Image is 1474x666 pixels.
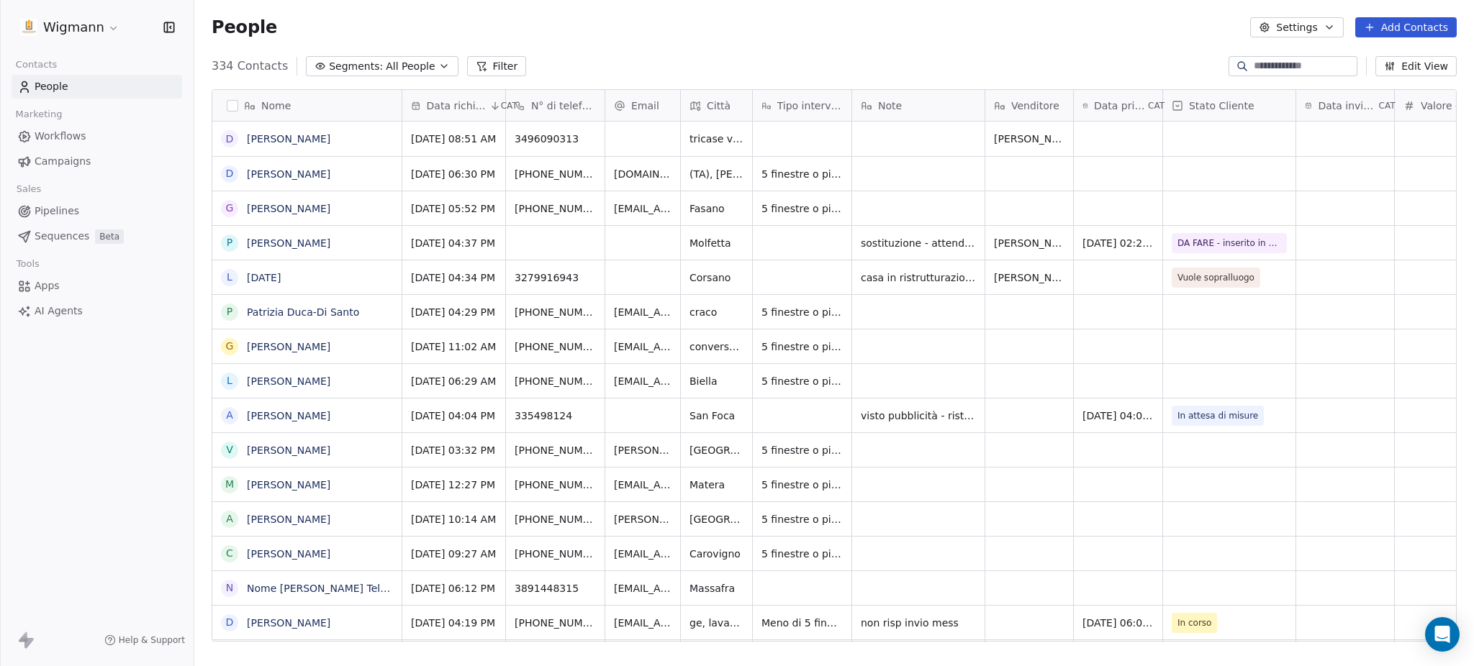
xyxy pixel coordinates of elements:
[689,374,743,388] span: Biella
[35,229,89,244] span: Sequences
[226,339,234,354] div: G
[761,305,843,319] span: 5 finestre o più di 5
[515,270,596,285] span: 3279916943
[247,617,330,629] a: [PERSON_NAME]
[761,167,843,181] span: 5 finestre o più di 5
[861,616,976,630] span: non risp invio mess
[515,201,596,216] span: [PHONE_NUMBER]
[614,443,672,457] span: [PERSON_NAME][EMAIL_ADDRESS][DOMAIN_NAME]
[1011,99,1059,113] span: Venditore
[104,634,185,646] a: Help & Support
[247,272,281,283] a: [DATE]
[411,409,497,423] span: [DATE] 04:04 PM
[631,99,659,113] span: Email
[1296,90,1394,121] div: Data invio offertaCAT
[1074,90,1162,121] div: Data primo contattoCAT
[1177,409,1258,423] span: In attesa di misure
[119,634,185,646] span: Help & Support
[689,167,743,181] span: (TA), [PERSON_NAME]
[10,253,45,275] span: Tools
[12,299,182,323] a: AI Agents
[689,201,743,216] span: Fasano
[614,512,672,526] span: [PERSON_NAME][EMAIL_ADDRESS][DOMAIN_NAME]
[467,56,527,76] button: Filter
[411,236,497,250] span: [DATE] 04:37 PM
[226,166,234,181] div: D
[515,305,596,319] span: [PHONE_NUMBER]
[411,305,497,319] span: [DATE] 04:29 PM
[689,270,743,285] span: Corsano
[515,581,596,596] span: 3891448315
[226,615,234,630] div: D
[212,17,277,38] span: People
[994,132,1064,146] span: [PERSON_NAME]
[1425,617,1460,652] div: Open Intercom Messenger
[1082,409,1154,423] span: [DATE] 04:09 PM
[411,478,497,492] span: [DATE] 12:27 PM
[411,201,497,216] span: [DATE] 05:52 PM
[689,236,743,250] span: Molfetta
[878,99,902,113] span: Note
[689,478,743,492] span: Matera
[227,270,232,285] div: L
[247,583,1326,594] a: Nome [PERSON_NAME] Telefono [PHONE_NUMBER] Città Massafra Email [EMAIL_ADDRESS][DOMAIN_NAME] Trat...
[753,90,851,121] div: Tipo intervento
[614,581,672,596] span: [EMAIL_ADDRESS][DOMAIN_NAME]
[402,90,505,121] div: Data richiestaCAT
[411,581,497,596] span: [DATE] 06:12 PM
[761,616,843,630] span: Meno di 5 finestre
[1148,100,1165,111] span: CAT
[226,201,234,216] div: G
[761,443,843,457] span: 5 finestre o più di 5
[227,304,232,319] div: P
[1375,56,1457,76] button: Edit View
[689,305,743,319] span: craco
[411,547,497,561] span: [DATE] 09:27 AM
[10,178,48,200] span: Sales
[9,54,63,76] span: Contacts
[1177,270,1254,285] span: Vuole sopralluogo
[12,124,182,148] a: Workflows
[1177,616,1211,630] span: In corso
[761,478,843,492] span: 5 finestre o più di 5
[226,442,233,457] div: V
[12,199,182,223] a: Pipelines
[1318,99,1375,113] span: Data invio offerta
[515,409,596,423] span: 335498124
[605,90,680,121] div: Email
[689,616,743,630] span: ge, lavagna
[386,59,435,74] span: All People
[852,90,985,121] div: Note
[994,270,1064,285] span: [PERSON_NAME]
[614,547,672,561] span: [EMAIL_ADDRESS][DOMAIN_NAME]
[35,204,79,219] span: Pipelines
[861,409,976,423] span: visto pubblicità - ristrutt - persiane alluminio (credo voglia elettrocolore) + pvc bianco + vetr...
[861,270,976,285] span: casa in ristrutturazione e ampliamento. vuole sopralluogo preventivo per consiglio su cassonetti ...
[225,477,234,492] div: M
[427,99,487,113] span: Data richiesta
[226,511,233,526] div: a
[614,305,672,319] span: [EMAIL_ADDRESS][DOMAIN_NAME]
[35,154,91,169] span: Campaigns
[35,79,68,94] span: People
[329,59,383,74] span: Segments:
[689,132,743,146] span: tricase via [GEOGRAPHIC_DATA] , 26
[1177,236,1281,250] span: DA FARE - inserito in cartella
[689,547,743,561] span: Carovigno
[777,99,843,113] span: Tipo intervento
[411,512,497,526] span: [DATE] 10:14 AM
[994,236,1064,250] span: [PERSON_NAME]
[1189,99,1254,113] span: Stato Cliente
[247,341,330,352] a: [PERSON_NAME]
[1355,17,1457,37] button: Add Contacts
[689,409,743,423] span: San Foca
[614,167,672,181] span: [DOMAIN_NAME][EMAIL_ADDRESS][DOMAIN_NAME]
[212,58,288,75] span: 334 Contacts
[515,443,596,457] span: [PHONE_NUMBER]
[689,581,743,596] span: Massafra
[515,478,596,492] span: [PHONE_NUMBER]
[411,374,497,388] span: [DATE] 06:29 AM
[515,616,596,630] span: [PHONE_NUMBER]
[12,75,182,99] a: People
[247,168,330,180] a: [PERSON_NAME]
